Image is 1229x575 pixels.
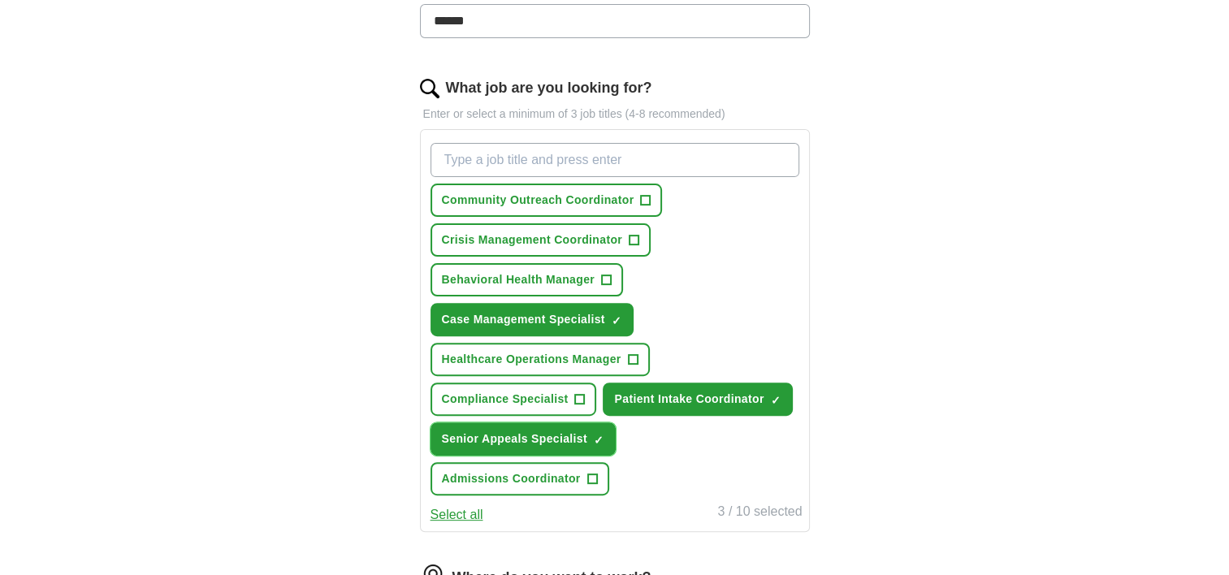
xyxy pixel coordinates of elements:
p: Enter or select a minimum of 3 job titles (4-8 recommended) [420,106,810,123]
button: Behavioral Health Manager [431,263,623,296]
button: Healthcare Operations Manager [431,343,650,376]
button: Crisis Management Coordinator [431,223,651,257]
span: Healthcare Operations Manager [442,351,621,368]
button: Compliance Specialist [431,383,597,416]
button: Admissions Coordinator [431,462,609,495]
div: 3 / 10 selected [717,502,802,525]
span: ✓ [771,394,781,407]
button: Patient Intake Coordinator✓ [603,383,792,416]
button: Select all [431,505,483,525]
span: ✓ [594,434,604,447]
span: Behavioral Health Manager [442,271,595,288]
input: Type a job title and press enter [431,143,799,177]
label: What job are you looking for? [446,77,652,99]
span: Senior Appeals Specialist [442,430,587,447]
span: Crisis Management Coordinator [442,231,623,249]
span: Admissions Coordinator [442,470,581,487]
span: Community Outreach Coordinator [442,192,634,209]
button: Case Management Specialist✓ [431,303,634,336]
button: Community Outreach Coordinator [431,184,663,217]
span: ✓ [612,314,621,327]
button: Senior Appeals Specialist✓ [431,422,616,456]
span: Compliance Specialist [442,391,569,408]
span: Case Management Specialist [442,311,605,328]
span: Patient Intake Coordinator [614,391,764,408]
img: search.png [420,79,439,98]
